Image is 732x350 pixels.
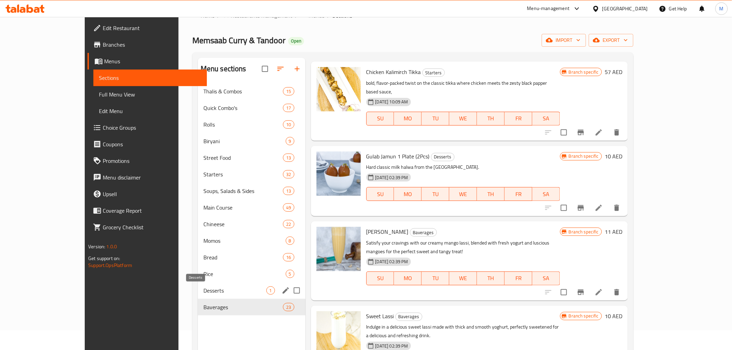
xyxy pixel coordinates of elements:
span: 23 [283,304,294,311]
span: [DATE] 02:39 PM [373,258,411,265]
span: Select to update [557,125,571,140]
span: Bread [203,253,283,261]
a: Menu disclaimer [88,169,207,186]
nav: Menu sections [198,80,305,318]
p: Indulge in a delicious sweet lassi made with thick and smooth yoghurt, perfectly sweetened for a ... [366,323,560,340]
span: TU [424,273,447,283]
button: TU [422,271,449,285]
h6: 57 AED [605,67,622,77]
a: Edit Restaurant [88,20,207,36]
span: Edit Menu [99,107,201,115]
div: Momos8 [198,232,305,249]
span: Rolls [203,120,283,129]
h2: Menu sections [201,64,246,74]
span: Baverages [396,313,422,321]
span: M [720,5,724,12]
span: TH [480,113,502,123]
button: SA [532,187,560,201]
span: SA [535,113,557,123]
span: 8 [286,238,294,244]
button: FR [505,187,532,201]
button: Branch-specific-item [573,124,589,141]
span: SA [535,273,557,283]
a: Edit Menu [93,103,207,119]
span: Coupons [103,140,201,148]
div: items [266,286,275,295]
h6: 11 AED [605,227,622,237]
span: Chicken Kalimirch Tikka [366,67,421,77]
span: Sort sections [272,61,289,77]
span: TU [424,189,447,199]
span: TU [424,113,447,123]
span: Full Menu View [99,90,201,99]
a: Edit menu item [595,204,603,212]
button: Branch-specific-item [573,200,589,216]
a: Full Menu View [93,86,207,103]
a: Support.OpsPlatform [88,261,132,270]
span: FR [507,273,530,283]
span: 5 [286,271,294,277]
span: Memsaab Curry & Tandoor [192,33,285,48]
button: TH [477,187,505,201]
span: MO [397,189,419,199]
span: Grocery Checklist [103,223,201,231]
div: Chineese22 [198,216,305,232]
a: Sections [93,70,207,86]
span: Baverages [203,303,283,311]
span: Select to update [557,285,571,300]
span: Baverages [410,229,437,237]
div: Street Food [203,154,283,162]
span: import [547,36,580,45]
button: SA [532,271,560,285]
span: Chineese [203,220,283,228]
button: FR [505,271,532,285]
button: TH [477,112,505,126]
button: SU [366,187,394,201]
img: Gulab Jamun 1 Plate (2Pcs) [317,151,361,196]
button: export [589,34,633,47]
div: items [283,87,294,95]
div: items [286,137,294,145]
span: Sweet Lassi [366,311,394,321]
div: Rolls10 [198,116,305,133]
span: Desserts [431,153,454,161]
span: 13 [283,155,294,161]
a: Choice Groups [88,119,207,136]
span: Rice [203,270,286,278]
span: Upsell [103,190,201,198]
button: MO [394,187,422,201]
div: Main Course49 [198,199,305,216]
div: Starters [203,170,283,178]
span: Edit Restaurant [103,24,201,32]
li: / [217,11,220,20]
a: Coupons [88,136,207,153]
span: Soups, Salads & Sides [203,187,283,195]
li: / [295,11,298,20]
p: bold, flavor-packed twist on the classic tikka where chicken meets the zesty black papper based s... [366,79,560,96]
a: Edit menu item [595,288,603,296]
span: 1 [267,287,275,294]
p: Hard classic milk halwa from the [GEOGRAPHIC_DATA]. [366,163,560,172]
span: WE [452,273,474,283]
a: Upsell [88,186,207,202]
div: items [283,170,294,178]
div: Soups, Salads & Sides13 [198,183,305,199]
div: Baverages [395,313,422,321]
img: Mango Lassi [317,227,361,271]
div: [GEOGRAPHIC_DATA] [602,5,648,12]
span: Restaurants management [231,11,292,20]
button: MO [394,271,422,285]
div: Starters32 [198,166,305,183]
button: delete [609,124,625,141]
div: Starters [422,68,445,77]
div: Thalis & Combos15 [198,83,305,100]
span: 10 [283,121,294,128]
div: Desserts [431,153,455,161]
button: WE [449,187,477,201]
img: Chicken Kalimirch Tikka [317,67,361,111]
li: / [327,11,330,20]
span: 9 [286,138,294,145]
span: Momos [203,237,286,245]
span: Menu disclaimer [103,173,201,182]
